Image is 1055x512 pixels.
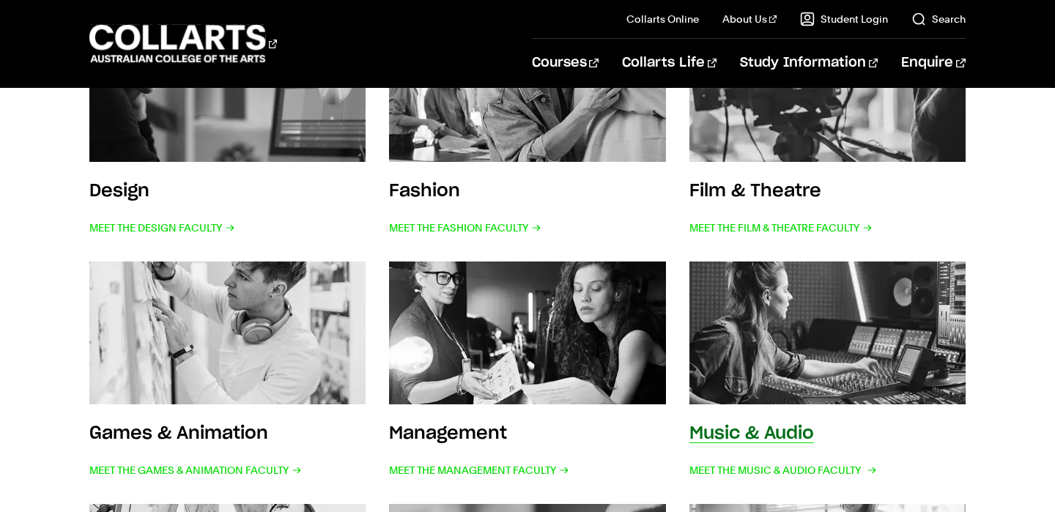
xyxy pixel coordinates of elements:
a: Management Meet the Management Faculty [389,261,665,481]
div: Go to homepage [89,23,277,64]
a: Fashion Meet the Fashion Faculty [389,18,665,238]
span: Meet the Music & Audio Faculty [689,460,874,481]
span: Meet the Design Faculty [89,218,235,238]
a: Student Login [800,12,888,26]
h3: Management [389,425,507,442]
a: Study Information [740,39,878,87]
a: Design Meet the Design Faculty [89,18,366,238]
a: Collarts Life [622,39,717,87]
a: About Us [722,12,777,26]
span: Meet the Games & Animation Faculty [89,460,302,481]
h3: Music & Audio [689,425,814,442]
a: Courses [532,39,599,87]
a: Enquire [901,39,965,87]
a: Search [911,12,966,26]
a: Music & Audio Meet the Music & Audio Faculty [689,261,966,481]
h3: Film & Theatre [689,182,821,200]
h3: Fashion [389,182,460,200]
span: Meet the Film & Theatre Faculty [689,218,873,238]
a: Games & Animation Meet the Games & Animation Faculty [89,261,366,481]
a: Film & Theatre Meet the Film & Theatre Faculty [689,18,966,238]
span: Meet the Fashion Faculty [389,218,541,238]
h3: Design [89,182,149,200]
a: Collarts Online [626,12,699,26]
h3: Games & Animation [89,425,268,442]
span: Meet the Management Faculty [389,460,569,481]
